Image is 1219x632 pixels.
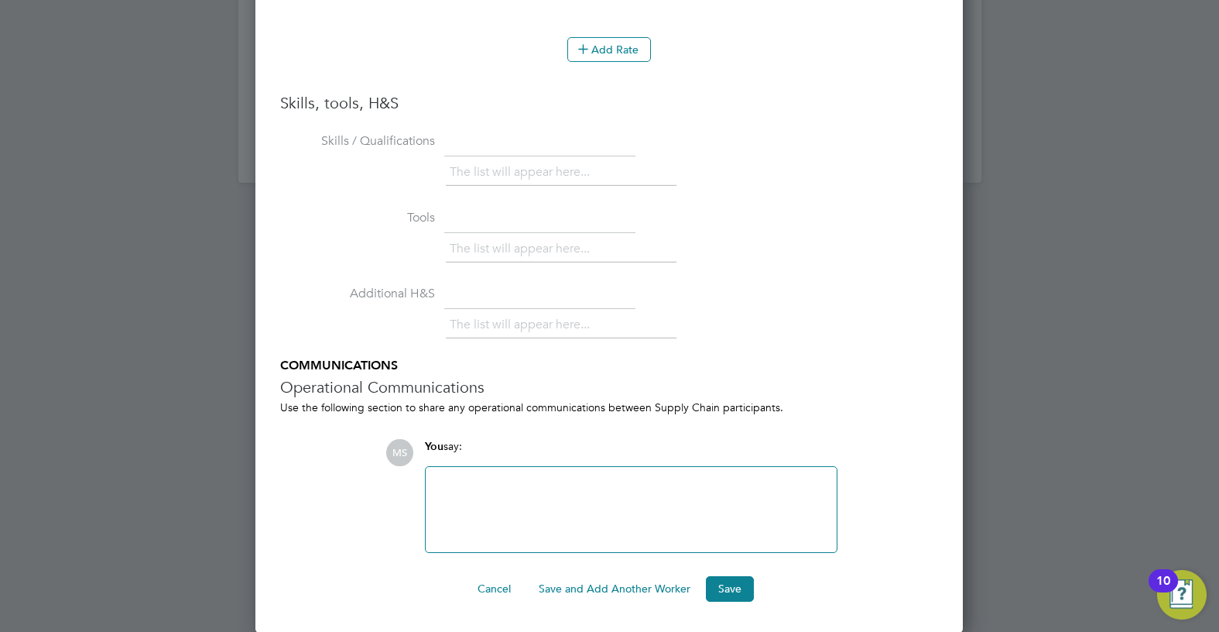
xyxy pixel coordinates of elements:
span: MS [386,439,413,466]
div: Use the following section to share any operational communications between Supply Chain participants. [280,400,938,414]
button: Add Rate [567,37,651,62]
button: Save and Add Another Worker [526,576,703,601]
button: Cancel [465,576,523,601]
div: say: [425,439,837,466]
label: Tools [280,210,435,226]
li: The list will appear here... [450,162,596,183]
label: Skills / Qualifications [280,133,435,149]
label: Additional H&S [280,286,435,302]
h5: COMMUNICATIONS [280,358,938,374]
li: The list will appear here... [450,314,596,335]
li: The list will appear here... [450,239,596,259]
button: Save [706,576,754,601]
span: You [425,440,443,453]
div: 10 [1156,581,1170,601]
button: Open Resource Center, 10 new notifications [1157,570,1207,620]
h3: Operational Communications [280,377,938,397]
h3: Skills, tools, H&S [280,93,938,113]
